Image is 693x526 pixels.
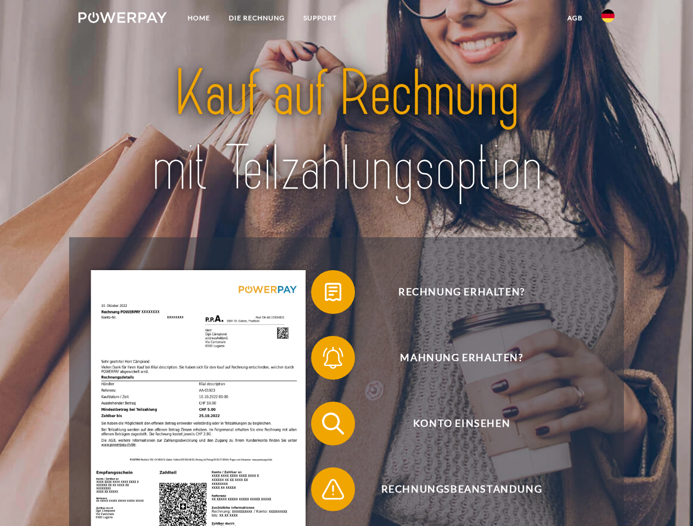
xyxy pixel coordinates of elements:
img: qb_bell.svg [319,344,347,371]
button: Konto einsehen [311,402,596,445]
img: qb_search.svg [319,410,347,437]
button: Mahnung erhalten? [311,336,596,380]
span: Konto einsehen [327,402,596,445]
img: de [601,9,615,22]
a: DIE RECHNUNG [219,8,294,28]
a: Home [178,8,219,28]
span: Mahnung erhalten? [327,336,596,380]
a: agb [558,8,592,28]
button: Rechnungsbeanstandung [311,467,596,511]
img: qb_warning.svg [319,476,347,503]
a: SUPPORT [294,8,346,28]
button: Rechnung erhalten? [311,270,596,314]
span: Rechnung erhalten? [327,270,596,314]
img: qb_bill.svg [319,278,347,306]
img: title-powerpay_de.svg [105,53,588,210]
span: Rechnungsbeanstandung [327,467,596,511]
img: logo-powerpay-white.svg [78,12,167,23]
